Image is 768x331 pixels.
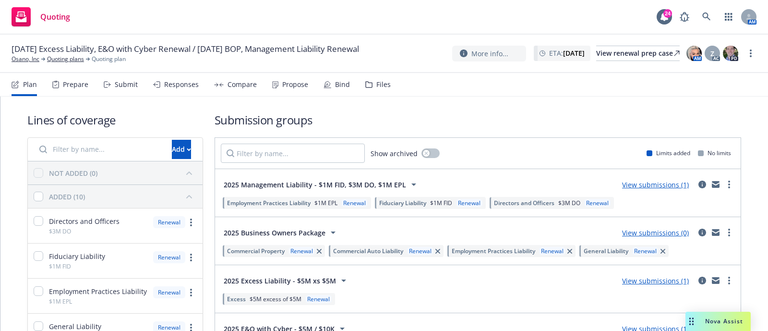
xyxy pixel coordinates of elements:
span: Fiduciary Liability [49,251,105,261]
span: $1M EPL [314,199,337,207]
a: circleInformation [696,227,708,238]
h1: Submission groups [215,112,741,128]
a: View submissions (0) [622,228,689,237]
a: more [745,48,756,59]
a: more [185,217,197,228]
div: Renewal [305,295,332,303]
a: View renewal prep case [596,46,680,61]
span: Directors and Officers [494,199,554,207]
img: photo [723,46,738,61]
span: Z [710,49,714,59]
span: $1M FID [49,262,71,270]
div: 24 [663,9,672,18]
div: Renewal [153,251,185,263]
a: more [723,227,735,238]
input: Filter by name... [34,140,166,159]
div: ADDED (10) [49,192,85,202]
div: Renewal [584,199,611,207]
div: Bind [335,81,350,88]
span: Commercial Property [227,247,285,255]
a: Report a Bug [675,7,694,26]
div: Limits added [647,149,690,157]
a: mail [710,179,721,190]
a: Search [697,7,716,26]
a: View submissions (1) [622,180,689,189]
span: Fiduciary Liability [379,199,426,207]
span: General Liability [584,247,628,255]
span: More info... [471,49,508,59]
a: more [185,287,197,298]
a: Osano, Inc [12,55,39,63]
button: Nova Assist [685,312,751,331]
span: 2025 Business Owners Package [224,228,325,238]
div: Renewal [539,247,565,255]
span: Quoting [40,13,70,21]
span: $1M FID [430,199,452,207]
div: Files [376,81,391,88]
button: NOT ADDED (0) [49,165,197,181]
a: Quoting plans [47,55,84,63]
span: Employment Practices Liability [452,247,535,255]
div: Drag to move [685,312,697,331]
button: Add [172,140,191,159]
span: Directors and Officers [49,216,120,226]
a: View submissions (1) [622,276,689,285]
button: 2025 Business Owners Package [221,223,342,242]
div: Renewal [341,199,368,207]
input: Filter by name... [221,144,365,163]
a: more [723,179,735,190]
button: ADDED (10) [49,189,197,204]
h1: Lines of coverage [27,112,203,128]
strong: [DATE] [563,49,585,58]
span: $3M DO [558,199,580,207]
span: Show archived [371,148,418,159]
div: View renewal prep case [596,46,680,61]
div: Renewal [407,247,433,255]
button: 2025 Excess Liability - $5M xs $5M [221,271,352,290]
span: Employment Practices Liability [49,286,147,296]
span: Excess [227,295,246,303]
div: Renewal [153,286,185,298]
span: Nova Assist [705,317,743,325]
img: photo [686,46,702,61]
button: 2025 Management Liability - $1M FID, $3M DO, $1M EPL [221,175,422,194]
div: Propose [282,81,308,88]
div: Submit [115,81,138,88]
a: mail [710,227,721,238]
a: circleInformation [696,179,708,190]
div: Responses [164,81,199,88]
div: Compare [228,81,257,88]
a: circleInformation [696,275,708,286]
div: Renewal [288,247,315,255]
div: Prepare [63,81,88,88]
div: No limits [698,149,731,157]
div: Plan [23,81,37,88]
div: Renewal [456,199,482,207]
div: Renewal [632,247,659,255]
div: NOT ADDED (0) [49,168,97,178]
a: Quoting [8,3,74,30]
span: 2025 Excess Liability - $5M xs $5M [224,276,336,286]
span: [DATE] Excess Liability, E&O with Cyber Renewal / [DATE] BOP, Management Liability Renewal [12,43,359,55]
a: Switch app [719,7,738,26]
span: $1M EPL [49,297,72,306]
div: Renewal [153,216,185,228]
span: ETA : [549,48,585,58]
span: Employment Practices Liability [227,199,311,207]
span: Quoting plan [92,55,126,63]
span: Commercial Auto Liability [333,247,403,255]
span: 2025 Management Liability - $1M FID, $3M DO, $1M EPL [224,180,406,190]
a: more [723,275,735,286]
span: $5M excess of $5M [250,295,301,303]
a: more [185,252,197,263]
button: More info... [452,46,526,61]
div: Add [172,140,191,159]
span: $3M DO [49,227,71,235]
a: mail [710,275,721,286]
